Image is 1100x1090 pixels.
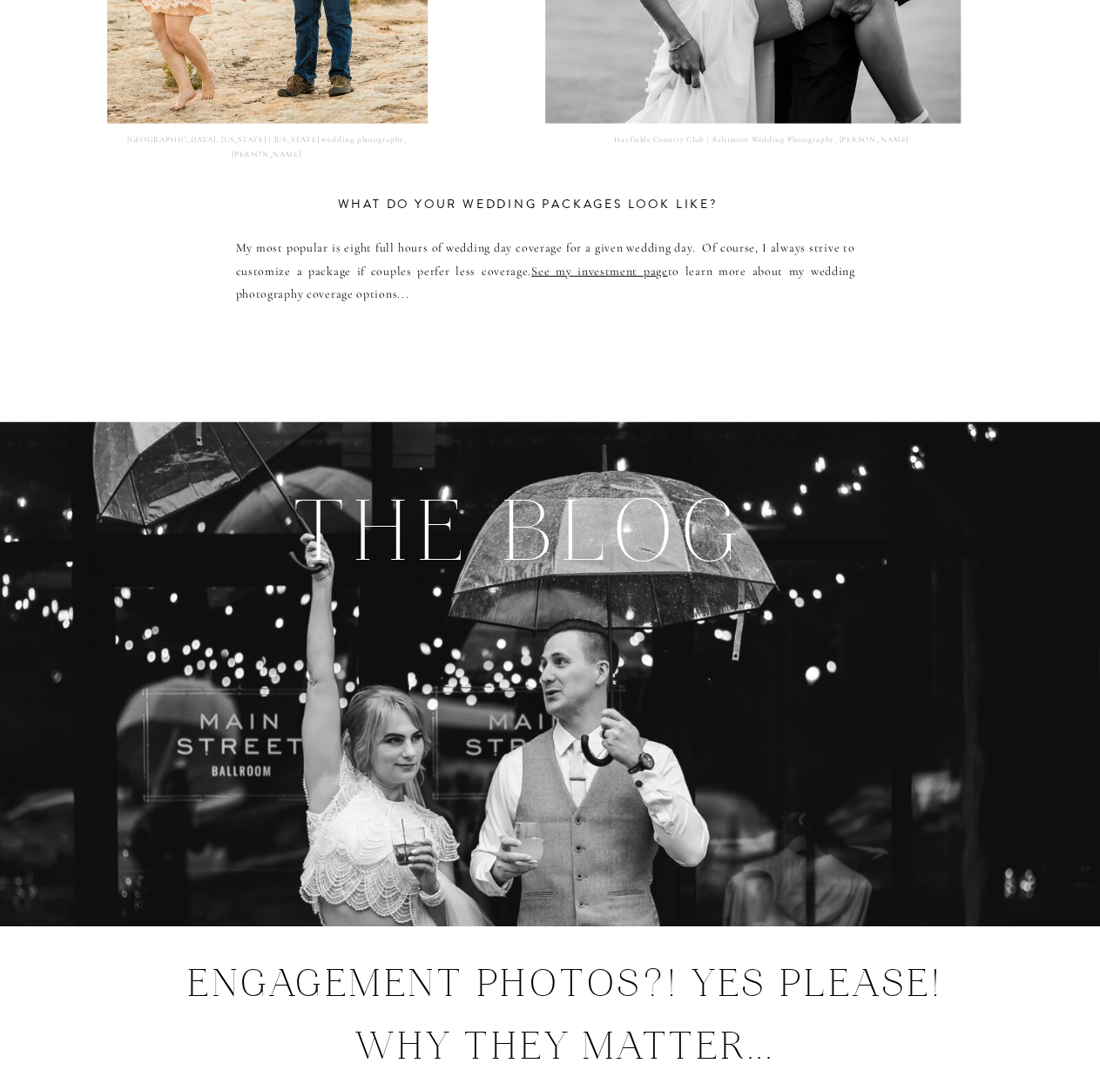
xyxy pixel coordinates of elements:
[179,958,952,1061] h2: engagement photos?! YES PLEASE! WHY THEY MATTER...
[531,264,667,279] a: See my investment page
[598,132,925,150] h3: Hayfields Country Club | Baltimore Wedding Photography, [PERSON_NAME]
[111,132,423,150] h3: [GEOGRAPHIC_DATA], [US_STATE] | [US_STATE] wedding photography, [PERSON_NAME]
[28,474,1015,640] h2: the blog
[338,194,752,243] h3: what do your wedding packages look like?
[236,237,855,378] p: My most popular is eight full hours of wedding day coverage for a given wedding day. Of course, I...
